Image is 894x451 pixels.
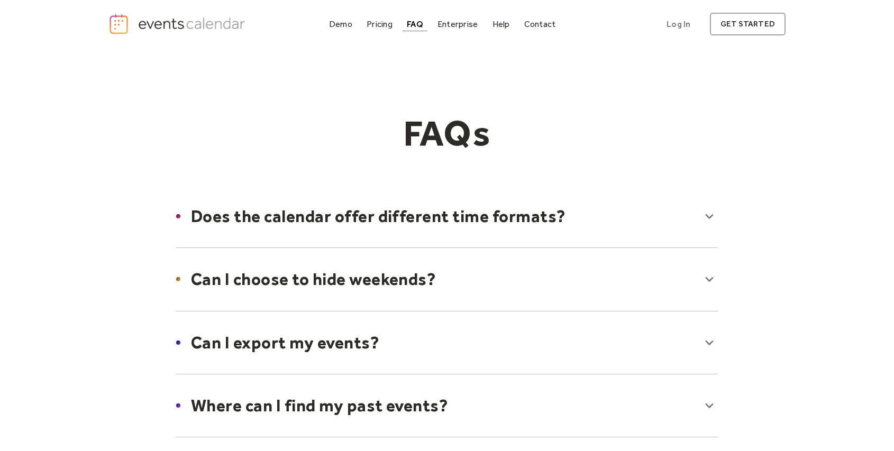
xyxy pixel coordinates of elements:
div: FAQ [407,21,423,27]
a: Enterprise [433,17,482,31]
a: Pricing [362,17,397,31]
div: Help [492,21,510,27]
a: Demo [325,17,357,31]
a: FAQ [403,17,427,31]
a: Help [488,17,514,31]
a: Log In [656,13,701,35]
div: Pricing [367,21,393,27]
a: home [108,13,248,35]
a: Contact [520,17,560,31]
a: get started [710,13,786,35]
h1: FAQs [244,112,650,155]
div: Contact [524,21,556,27]
div: Demo [329,21,352,27]
div: Enterprise [437,21,478,27]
